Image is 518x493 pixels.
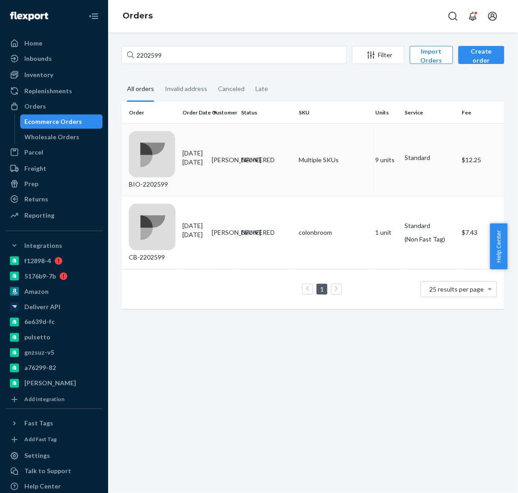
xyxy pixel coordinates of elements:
p: [DATE] [183,158,205,167]
div: Add Integration [24,396,64,403]
div: Parcel [24,148,43,157]
td: 9 units [372,123,401,196]
div: Settings [24,452,50,461]
td: $12.25 [459,123,504,196]
a: [PERSON_NAME] [5,376,103,391]
td: Multiple SKUs [295,123,372,196]
a: 5176b9-7b [5,269,103,283]
button: Import Orders [410,46,453,64]
div: Late [255,77,268,100]
a: Settings [5,449,103,463]
a: Home [5,36,103,50]
div: Invalid address [165,77,207,100]
div: All orders [127,77,154,102]
div: Prep [24,179,38,188]
td: [PERSON_NAME] [209,123,238,196]
div: a76299-82 [24,364,56,373]
th: Order [122,102,179,123]
a: Orders [123,11,153,21]
div: Wholesale Orders [25,132,80,142]
a: Orders [5,99,103,114]
div: Replenishments [24,87,72,96]
td: 1 unit [372,196,401,269]
a: a76299-82 [5,361,103,375]
a: Add Integration [5,394,103,405]
div: Deliverr API [24,302,60,311]
button: Open Search Box [444,7,462,25]
button: Help Center [490,224,508,269]
img: Flexport logo [10,12,48,21]
div: [DATE] [183,221,205,239]
div: Inventory [24,70,53,79]
a: Parcel [5,145,103,160]
a: Reporting [5,208,103,223]
div: [PERSON_NAME] [24,379,76,388]
div: Inbounds [24,54,52,63]
td: $7.43 [459,196,504,269]
div: 6e639d-fc [24,318,55,327]
div: DELIVERED [241,228,292,237]
div: Filter [353,50,404,59]
div: Fast Tags [24,419,53,428]
th: Status [238,102,295,123]
a: Talk to Support [5,464,103,479]
a: pulsetto [5,330,103,345]
div: BIO-2202599 [129,131,176,189]
th: Fee [459,102,504,123]
div: Returns [24,195,48,204]
a: Replenishments [5,84,103,98]
div: Freight [24,164,46,173]
div: pulsetto [24,333,50,342]
a: 6e639d-fc [5,315,103,329]
button: Create order [459,46,504,64]
p: Standard [405,153,455,162]
button: Fast Tags [5,416,103,431]
button: Integrations [5,238,103,253]
button: Filter [352,46,404,64]
div: [DATE] [183,149,205,167]
a: Page 1 is your current page [318,285,326,293]
a: Ecommerce Orders [20,114,103,129]
a: Freight [5,161,103,176]
div: 5176b9-7b [24,272,56,281]
div: Orders [24,102,46,111]
div: Reporting [24,211,55,220]
td: [PERSON_NAME] [209,196,238,269]
button: Open account menu [484,7,502,25]
button: Close Navigation [85,7,103,25]
div: f12898-4 [24,256,51,265]
a: Inventory [5,68,103,82]
div: colonbroom [299,228,368,237]
ol: breadcrumbs [115,3,160,29]
div: Home [24,39,42,48]
div: gnzsuz-v5 [24,348,54,357]
a: Add Fast Tag [5,434,103,445]
div: Create order [465,47,498,74]
p: Standard [405,221,455,230]
div: CB-2202599 [129,204,176,262]
div: Customer [212,109,234,116]
span: 25 results per page [430,285,484,293]
th: SKU [295,102,372,123]
a: Inbounds [5,51,103,66]
button: Open notifications [464,7,482,25]
div: Integrations [24,241,62,250]
div: Help Center [24,482,61,491]
div: Add Fast Tag [24,436,57,443]
input: Search orders [122,46,347,64]
th: Units [372,102,401,123]
div: (Non Fast Tag) [405,235,455,244]
a: Prep [5,177,103,191]
a: Deliverr API [5,300,103,314]
div: Amazon [24,287,49,296]
a: Wholesale Orders [20,130,103,144]
a: f12898-4 [5,254,103,268]
div: DELIVERED [241,155,292,164]
a: Amazon [5,284,103,299]
th: Service [401,102,459,123]
a: Returns [5,192,103,206]
div: Canceled [218,77,245,100]
div: Talk to Support [24,467,71,476]
p: [DATE] [183,230,205,239]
